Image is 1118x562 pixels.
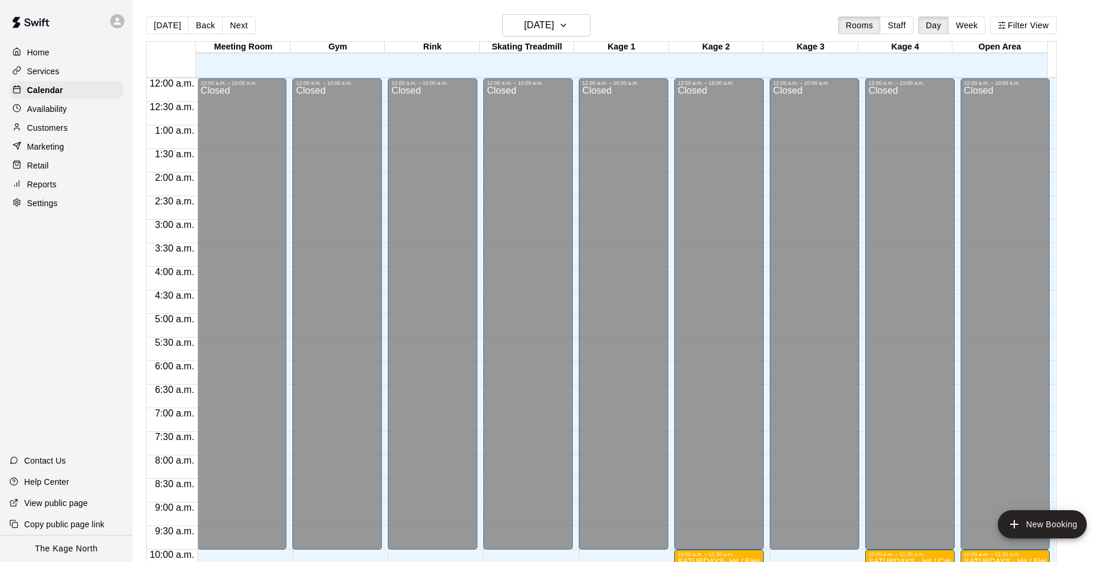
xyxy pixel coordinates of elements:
[9,194,123,212] a: Settings
[964,86,1047,554] div: Closed
[678,86,760,554] div: Closed
[147,102,197,112] span: 12:30 a.m.
[24,518,104,530] p: Copy public page link
[385,42,479,53] div: Rink
[146,16,189,34] button: [DATE]
[296,86,378,554] div: Closed
[27,178,57,190] p: Reports
[880,16,913,34] button: Staff
[487,86,569,554] div: Closed
[964,80,1047,86] div: 12:00 a.m. – 10:00 a.m.
[579,78,668,550] div: 12:00 a.m. – 10:00 a.m.: Closed
[502,14,591,37] button: [DATE]
[964,551,1047,557] div: 10:00 a.m. – 11:30 a.m.
[201,80,283,86] div: 12:00 a.m. – 10:00 a.m.
[773,86,856,554] div: Closed
[296,80,378,86] div: 12:00 a.m. – 10:00 a.m.
[9,81,123,99] a: Calendar
[678,80,760,86] div: 12:00 a.m. – 10:00 a.m.
[152,149,197,159] span: 1:30 a.m.
[27,65,60,77] p: Services
[152,125,197,135] span: 1:00 a.m.
[869,86,951,554] div: Closed
[27,103,67,115] p: Availability
[152,361,197,371] span: 6:00 a.m.
[152,503,197,513] span: 9:00 a.m.
[961,78,1050,550] div: 12:00 a.m. – 10:00 a.m.: Closed
[152,385,197,395] span: 6:30 a.m.
[770,78,859,550] div: 12:00 a.m. – 10:00 a.m.: Closed
[152,267,197,277] span: 4:00 a.m.
[152,479,197,489] span: 8:30 a.m.
[222,16,255,34] button: Next
[678,551,760,557] div: 10:00 a.m. – 11:30 a.m.
[291,42,385,53] div: Gym
[918,16,949,34] button: Day
[147,78,197,88] span: 12:00 a.m.
[35,543,98,555] p: The Kage North
[24,476,69,488] p: Help Center
[9,157,123,174] a: Retail
[152,243,197,253] span: 3:30 a.m.
[391,80,474,86] div: 12:00 a.m. – 10:00 a.m.
[196,42,290,53] div: Meeting Room
[147,550,197,560] span: 10:00 a.m.
[9,100,123,118] a: Availability
[27,84,63,96] p: Calendar
[869,551,951,557] div: 10:00 a.m. – 11:30 a.m.
[9,138,123,156] a: Marketing
[152,455,197,465] span: 8:00 a.m.
[858,42,952,53] div: Kage 4
[152,220,197,230] span: 3:00 a.m.
[9,62,123,80] a: Services
[27,47,50,58] p: Home
[773,80,856,86] div: 12:00 a.m. – 10:00 a.m.
[487,80,569,86] div: 12:00 a.m. – 10:00 a.m.
[388,78,477,550] div: 12:00 a.m. – 10:00 a.m.: Closed
[674,78,764,550] div: 12:00 a.m. – 10:00 a.m.: Closed
[763,42,858,53] div: Kage 3
[869,80,951,86] div: 12:00 a.m. – 10:00 a.m.
[952,42,1047,53] div: Open Area
[838,16,880,34] button: Rooms
[9,119,123,137] a: Customers
[27,160,49,171] p: Retail
[582,80,665,86] div: 12:00 a.m. – 10:00 a.m.
[865,78,955,550] div: 12:00 a.m. – 10:00 a.m.: Closed
[948,16,985,34] button: Week
[152,173,197,183] span: 2:00 a.m.
[27,122,68,134] p: Customers
[582,86,665,554] div: Closed
[480,42,574,53] div: Skating Treadmill
[197,78,287,550] div: 12:00 a.m. – 10:00 a.m.: Closed
[27,197,58,209] p: Settings
[24,455,66,467] p: Contact Us
[9,44,123,61] a: Home
[292,78,382,550] div: 12:00 a.m. – 10:00 a.m.: Closed
[152,432,197,442] span: 7:30 a.m.
[9,176,123,193] a: Reports
[152,314,197,324] span: 5:00 a.m.
[188,16,223,34] button: Back
[152,408,197,418] span: 7:00 a.m.
[669,42,763,53] div: Kage 2
[24,497,88,509] p: View public page
[524,17,554,34] h6: [DATE]
[152,196,197,206] span: 2:30 a.m.
[152,338,197,348] span: 5:30 a.m.
[998,510,1087,538] button: add
[391,86,474,554] div: Closed
[152,526,197,536] span: 9:30 a.m.
[201,86,283,554] div: Closed
[574,42,668,53] div: Kage 1
[990,16,1056,34] button: Filter View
